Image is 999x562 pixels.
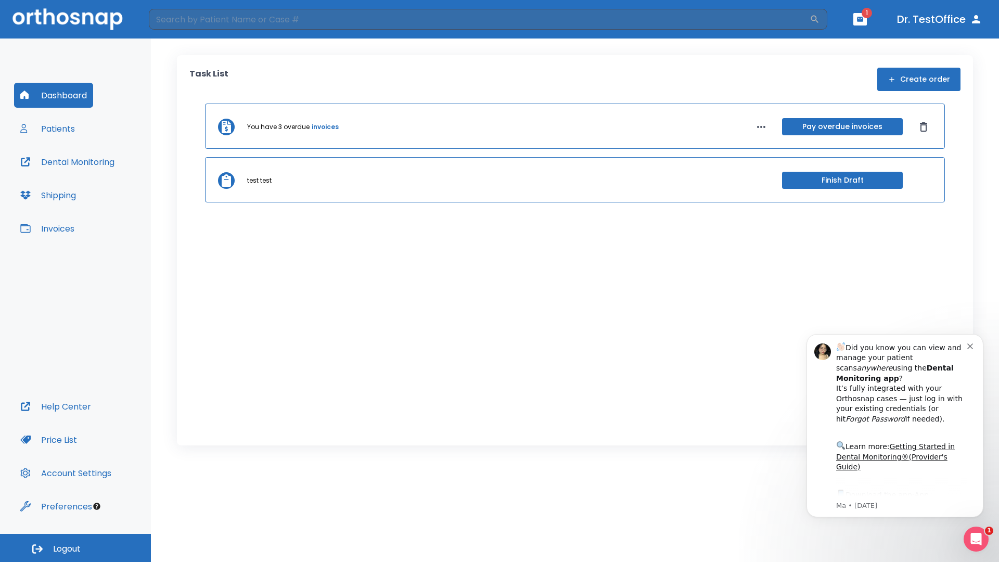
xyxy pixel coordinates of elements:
[247,122,310,132] p: You have 3 overdue
[985,527,993,535] span: 1
[149,9,810,30] input: Search by Patient Name or Case #
[14,427,83,452] button: Price List
[791,321,999,557] iframe: Intercom notifications message
[92,502,101,511] div: Tooltip anchor
[893,10,987,29] button: Dr. TestOffice
[14,394,97,419] button: Help Center
[12,8,123,30] img: Orthosnap
[53,543,81,555] span: Logout
[14,83,93,108] button: Dashboard
[877,68,960,91] button: Create order
[14,494,98,519] button: Preferences
[782,118,903,135] button: Pay overdue invoices
[862,8,872,18] span: 1
[14,149,121,174] button: Dental Monitoring
[782,172,903,189] button: Finish Draft
[14,216,81,241] button: Invoices
[312,122,339,132] a: invoices
[14,183,82,208] button: Shipping
[189,68,228,91] p: Task List
[915,119,932,135] button: Dismiss
[14,461,118,486] button: Account Settings
[247,176,272,185] p: test test
[14,116,81,141] button: Patients
[964,527,989,552] iframe: Intercom live chat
